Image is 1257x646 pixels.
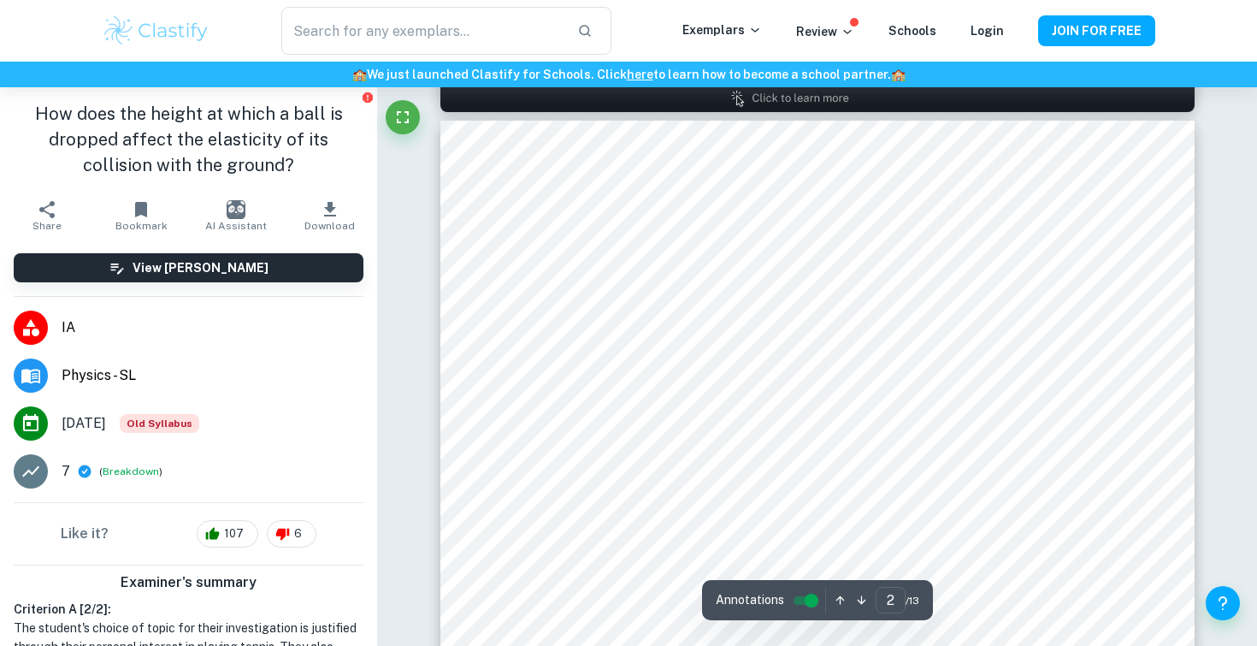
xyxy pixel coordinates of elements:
[1038,15,1155,46] button: JOIN FOR FREE
[94,192,188,240] button: Bookmark
[32,220,62,232] span: Share
[7,572,370,593] h6: Examiner's summary
[61,524,109,544] h6: Like it?
[352,68,367,81] span: 🏫
[891,68,906,81] span: 🏫
[888,24,936,38] a: Schools
[267,520,316,548] div: 6
[115,220,168,232] span: Bookmark
[627,68,653,81] a: here
[361,91,374,104] button: Report issue
[682,21,762,39] p: Exemplars
[215,525,253,542] span: 107
[62,413,106,434] span: [DATE]
[205,220,267,232] span: AI Assistant
[906,593,919,608] span: / 13
[120,414,199,433] span: Old Syllabus
[103,464,159,479] button: Breakdown
[120,414,199,433] div: Starting from the May 2025 session, the Physics IA requirements have changed. It's OK to refer to...
[716,591,784,609] span: Annotations
[1206,586,1240,620] button: Help and Feedback
[99,464,162,480] span: ( )
[283,192,377,240] button: Download
[189,192,283,240] button: AI Assistant
[133,258,269,277] h6: View [PERSON_NAME]
[386,100,420,134] button: Fullscreen
[14,600,363,619] h6: Criterion A [ 2 / 2 ]:
[62,365,363,386] span: Physics - SL
[281,7,564,55] input: Search for any exemplars...
[304,220,355,232] span: Download
[62,317,363,338] span: IA
[971,24,1004,38] a: Login
[14,253,363,282] button: View [PERSON_NAME]
[796,22,854,41] p: Review
[3,65,1254,84] h6: We just launched Clastify for Schools. Click to learn how to become a school partner.
[14,101,363,178] h1: How does the height at which a ball is dropped affect the elasticity of its collision with the gr...
[227,200,245,219] img: AI Assistant
[62,461,70,482] p: 7
[102,14,210,48] img: Clastify logo
[197,520,258,548] div: 107
[285,525,311,542] span: 6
